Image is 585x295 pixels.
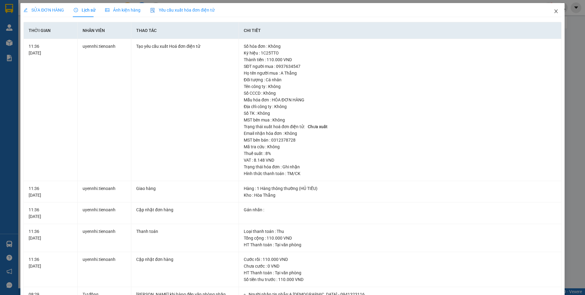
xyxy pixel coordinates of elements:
[78,224,131,252] td: uyennhi.tienoanh
[244,56,556,63] div: Thành tiền : 110.000 VND
[136,256,234,263] div: Cập nhật đơn hàng
[29,228,72,241] div: 11:36 [DATE]
[29,43,72,56] div: 11:36 [DATE]
[244,235,556,241] div: Tổng cộng : 110.000 VND
[29,206,72,220] div: 11:36 [DATE]
[244,43,556,50] div: Số hóa đơn : Không
[244,150,556,157] div: Thuế suất : 8%
[244,137,556,143] div: MST bên bán : 0312378728
[554,9,558,14] span: close
[136,185,234,192] div: Giao hàng
[244,70,556,76] div: Họ tên người mua : A Thắng
[244,123,556,130] div: Trạng thái xuất hoá đơn điện tử :
[244,76,556,83] div: Đối tượng : Cá nhân
[131,22,239,39] th: Thao tác
[29,185,72,198] div: 11:36 [DATE]
[244,103,556,110] div: Địa chỉ công ty : Không
[150,8,214,12] span: Yêu cầu xuất hóa đơn điện tử
[23,8,64,12] span: SỬA ĐƠN HÀNG
[244,157,556,163] div: VAT : 8.148 VND
[244,185,556,192] div: Hàng : 1 Hàng thông thường (HỦ TIẾU)
[46,29,85,35] span: ĐC: 804 Song Hành, XLHN, P Hiệp Phú Q9
[244,90,556,97] div: Số CCCD : Không
[2,4,18,19] img: logo
[24,10,84,14] strong: NHẬN HÀNG NHANH - GIAO TỐC HÀNH
[78,39,131,181] td: uyennhi.tienoanh
[23,8,28,12] span: edit
[74,8,78,12] span: clock-circle
[244,269,556,276] div: HT Thanh toán : Tại văn phòng
[78,181,131,203] td: uyennhi.tienoanh
[239,22,562,39] th: Chi tiết
[74,8,95,12] span: Lịch sử
[150,8,155,13] img: icon
[244,63,556,70] div: SĐT người mua : 0937634547
[29,256,72,269] div: 11:36 [DATE]
[78,22,131,39] th: Nhân viên
[244,228,556,235] div: Loại thanh toán : Thu
[23,3,85,9] span: CTY TNHH DLVT TIẾN OANH
[244,83,556,90] div: Tên công ty : Không
[13,42,78,47] span: ----------------------------------------------
[244,206,556,213] div: Gán nhãn :
[244,170,556,177] div: Hình thức thanh toán : TM/CK
[136,206,234,213] div: Cập nhật đơn hàng
[244,50,556,56] div: Ký hiệu : 1C25TTO
[2,29,41,35] span: ĐC: 77 [PERSON_NAME], Xã HT
[105,8,109,12] span: picture
[548,3,565,20] button: Close
[2,37,24,40] span: ĐT:0905 033 606
[105,8,140,12] span: Ảnh kiện hàng
[244,130,556,137] div: Email nhận hóa đơn : Không
[244,97,556,103] div: Mẫu hóa đơn : HÓA ĐƠN HÀNG
[244,117,556,123] div: MST bên mua : Không
[244,276,556,283] div: Số tiền thu trước : 110.000 VND
[136,43,234,50] div: Tạo yêu cầu xuất Hoá đơn điện tử
[244,192,556,198] div: Kho : Hòa Thắng
[306,124,330,130] span: Chưa xuất
[244,110,556,117] div: Số TK : Không
[41,15,67,19] strong: 1900 633 614
[78,252,131,287] td: uyennhi.tienoanh
[24,22,77,39] th: Thời gian
[244,241,556,248] div: HT Thanh toán : Tại văn phòng
[244,263,556,269] div: Chưa cước : 0 VND
[244,256,556,263] div: Cước rồi : 110.000 VND
[46,37,70,40] span: ĐT: 0935 82 08 08
[78,202,131,224] td: uyennhi.tienoanh
[46,22,77,28] span: VP Nhận: [GEOGRAPHIC_DATA]
[136,228,234,235] div: Thanh toán
[2,23,28,26] span: VP Gửi: Hòa Thắng
[244,143,556,150] div: Mã tra cứu : Không
[244,163,556,170] div: Trạng thái hóa đơn : Ghi nhận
